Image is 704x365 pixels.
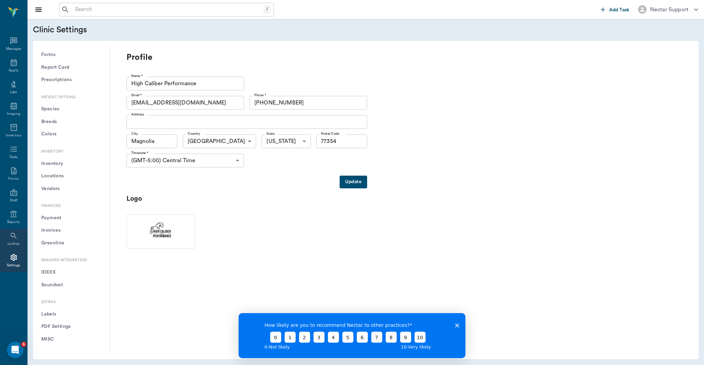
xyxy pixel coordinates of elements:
[38,279,104,291] button: Soundvet
[6,133,21,138] div: Inventory
[8,241,20,246] div: Lookup
[183,134,256,148] div: [GEOGRAPHIC_DATA]
[38,128,104,141] button: Colors
[126,194,195,204] p: Logo
[38,299,104,305] p: Extras
[38,212,104,224] button: Payment
[38,266,104,279] button: IDEXX
[188,131,200,136] label: Country
[266,131,275,136] label: State
[38,74,104,86] button: Prescriptions
[7,342,23,358] iframe: Intercom live chat
[38,95,104,100] p: Patient Options
[10,198,17,203] div: Staff
[7,111,20,117] div: Imaging
[254,93,266,98] label: Phone *
[38,224,104,237] button: Invoices
[598,3,632,16] button: Add Task
[131,112,144,117] label: Address
[239,313,465,358] iframe: Survey from NectarVet, Inc.
[262,134,311,148] div: [US_STATE]
[38,203,104,209] p: Finances
[131,93,142,98] label: Email *
[38,157,104,170] button: Inventory
[321,131,339,136] label: Postal Code
[7,220,20,225] div: Reports
[126,154,244,167] div: (GMT-5:00) Central Time
[340,176,367,188] button: Update
[316,134,367,148] input: 12345-6789
[650,5,689,14] div: Nectar Support
[38,308,104,321] button: Labels
[38,48,104,61] button: Forms
[38,61,104,74] button: Report Card
[38,115,104,128] button: Breeds
[131,151,148,155] label: Timezone *
[8,176,19,181] div: Forms
[131,131,138,136] label: City
[38,149,104,155] p: Inventory
[72,5,263,14] input: Search
[38,170,104,182] button: Locations
[33,24,213,35] h5: Clinic Settings
[263,5,271,14] div: /
[32,3,45,16] button: Close drawer
[21,342,26,347] span: 6
[38,320,104,333] button: PDF Settings
[38,257,104,263] p: Imaging Integration
[38,182,104,195] button: Vendors
[7,263,21,268] div: Settings
[38,237,104,250] button: Greenline
[126,52,401,63] p: Profile
[38,103,104,115] button: Species
[10,90,17,95] div: Labs
[9,155,18,160] div: Tasks
[131,74,143,78] label: Name *
[632,3,704,16] button: Nectar Support
[9,68,18,73] div: Appts
[38,333,104,346] button: MISC
[6,46,22,52] div: Messages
